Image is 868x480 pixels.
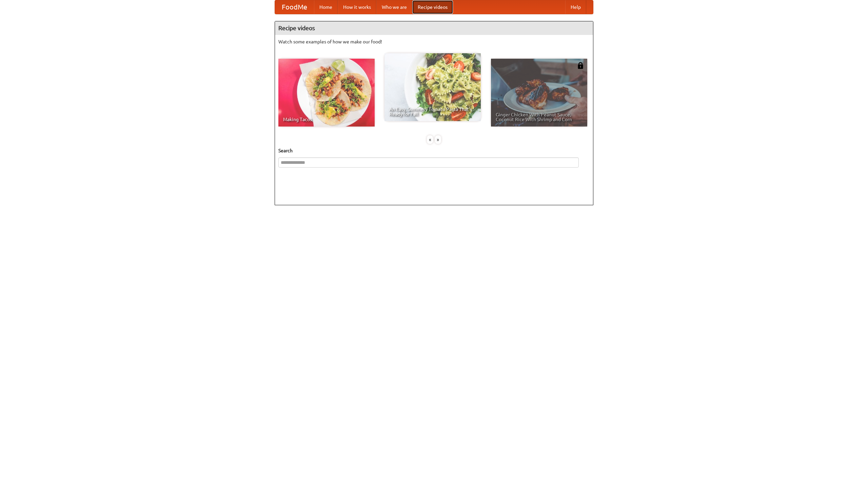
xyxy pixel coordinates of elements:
p: Watch some examples of how we make our food! [278,38,590,45]
a: How it works [338,0,376,14]
a: FoodMe [275,0,314,14]
a: Who we are [376,0,412,14]
h5: Search [278,147,590,154]
h4: Recipe videos [275,21,593,35]
div: « [427,135,433,144]
a: Recipe videos [412,0,453,14]
a: An Easy, Summery Tomato Pasta That's Ready for Fall [384,53,481,121]
span: An Easy, Summery Tomato Pasta That's Ready for Fall [389,107,476,116]
div: » [435,135,441,144]
a: Making Tacos [278,59,375,127]
img: 483408.png [577,62,584,69]
span: Making Tacos [283,117,370,122]
a: Home [314,0,338,14]
a: Help [565,0,586,14]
